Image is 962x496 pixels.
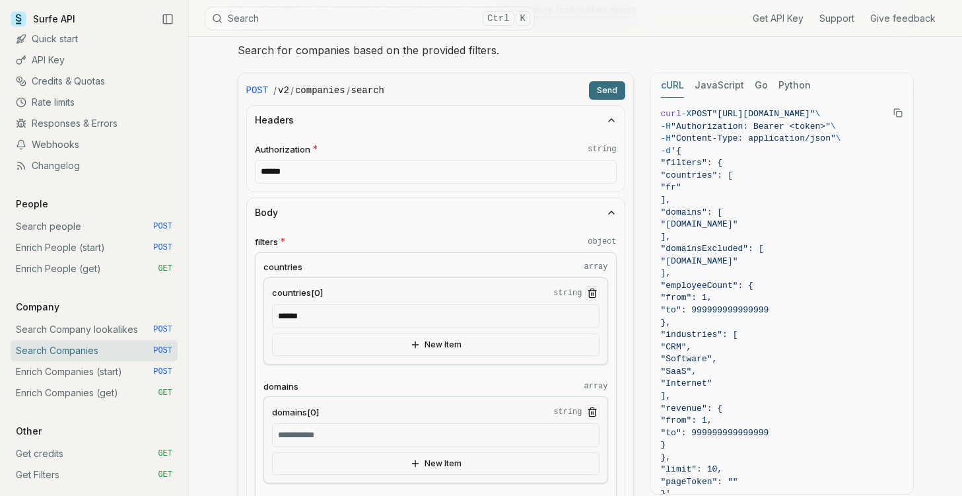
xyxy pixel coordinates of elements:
button: Body [247,198,625,227]
a: Surfe API [11,9,75,29]
button: SearchCtrlK [205,7,535,30]
a: Rate limits [11,92,178,113]
span: -H [661,122,671,131]
code: string [553,288,582,299]
span: "fr" [661,182,681,192]
code: string [588,144,616,155]
span: filters [255,236,278,248]
span: "Authorization: Bearer <token>" [671,122,831,131]
span: \ [836,133,841,143]
code: v2 [278,84,289,97]
a: Webhooks [11,134,178,155]
p: People [11,197,53,211]
kbd: K [516,11,530,26]
span: -H [661,133,671,143]
span: "domainsExcluded": [ [661,244,764,254]
span: GET [158,264,172,274]
span: "Software", [661,354,718,364]
span: POST [246,84,269,97]
span: "to": 999999999999999 [661,305,769,315]
span: '{ [671,146,681,156]
a: Get Filters GET [11,464,178,485]
span: GET [158,470,172,480]
span: countries [263,261,302,273]
span: }, [661,452,671,462]
span: "from": 1, [661,293,712,302]
a: Responses & Errors [11,113,178,134]
span: "limit": 10, [661,464,723,474]
p: Other [11,425,47,438]
span: "employeeCount": { [661,281,753,291]
span: ], [661,195,671,205]
span: "revenue": { [661,404,723,413]
span: POST [153,221,172,232]
span: ], [661,391,671,401]
span: GET [158,448,172,459]
span: \ [815,109,821,119]
button: New Item [272,452,600,475]
span: "[DOMAIN_NAME]" [661,219,738,229]
a: Credits & Quotas [11,71,178,92]
span: / [347,84,350,97]
span: ], [661,268,671,278]
button: Remove Item [585,286,600,301]
span: POST [153,242,172,253]
p: Search for companies based on the provided filters. [238,41,914,59]
span: POST [153,367,172,377]
span: "pageToken": "" [661,477,738,487]
span: / [273,84,277,97]
button: Headers [247,106,625,135]
a: Enrich People (get) GET [11,258,178,279]
span: GET [158,388,172,398]
a: API Key [11,50,178,71]
a: Enrich People (start) POST [11,237,178,258]
span: countries[0] [272,287,323,299]
button: Go [755,73,768,98]
span: "to": 999999999999999 [661,428,769,438]
a: Enrich Companies (start) POST [11,361,178,382]
button: New Item [272,334,600,356]
span: "from": 1, [661,415,712,425]
button: Send [589,81,625,100]
a: Quick start [11,28,178,50]
p: Company [11,301,65,314]
code: object [588,236,616,247]
span: -X [681,109,692,119]
button: Remove Item [585,405,600,419]
a: Get credits GET [11,443,178,464]
a: Enrich Companies (get) GET [11,382,178,404]
span: "[DOMAIN_NAME]" [661,256,738,266]
code: string [553,407,582,417]
span: \ [831,122,836,131]
span: "filters": { [661,158,723,168]
span: POST [153,324,172,335]
button: Python [778,73,811,98]
span: domains[0] [272,406,319,419]
a: Changelog [11,155,178,176]
kbd: Ctrl [483,11,514,26]
code: companies [295,84,345,97]
span: }, [661,318,671,328]
span: domains [263,380,298,393]
button: Collapse Sidebar [158,9,178,29]
span: "SaaS", [661,367,697,376]
span: "Internet" [661,378,712,388]
a: Search people POST [11,216,178,237]
span: Authorization [255,143,310,156]
span: "Content-Type: application/json" [671,133,836,143]
span: ], [661,232,671,242]
span: POST [153,345,172,356]
a: Support [819,12,854,25]
span: "CRM", [661,342,692,352]
a: Search Companies POST [11,340,178,361]
span: "countries": [ [661,170,733,180]
span: "industries": [ [661,330,738,339]
span: "[URL][DOMAIN_NAME]" [712,109,815,119]
button: cURL [661,73,684,98]
span: "domains": [ [661,207,723,217]
span: curl [661,109,681,119]
a: Get API Key [753,12,804,25]
button: JavaScript [695,73,744,98]
code: array [584,381,607,392]
span: } [661,440,666,450]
